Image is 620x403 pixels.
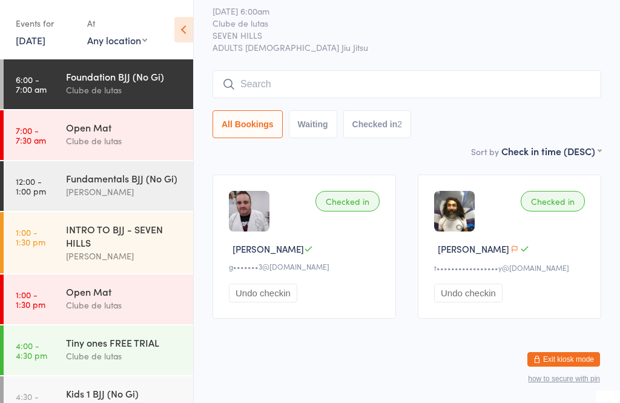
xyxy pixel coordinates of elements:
[4,110,193,160] a: 7:00 -7:30 amOpen MatClube de lutas
[528,375,600,383] button: how to secure with pin
[16,75,47,94] time: 6:00 - 7:00 am
[397,119,402,129] div: 2
[66,285,183,298] div: Open Mat
[16,33,45,47] a: [DATE]
[229,191,269,231] img: image1652054026.png
[16,125,46,145] time: 7:00 - 7:30 am
[4,59,193,109] a: 6:00 -7:00 amFoundation BJJ (No Gi)Clube de lutas
[66,349,183,363] div: Clube de lutas
[213,70,601,98] input: Search
[4,275,193,324] a: 1:00 -1:30 pmOpen MatClube de lutas
[87,13,147,33] div: At
[66,83,183,97] div: Clube de lutas
[315,191,380,211] div: Checked in
[66,336,183,349] div: Tiny ones FREE TRIAL
[66,249,183,263] div: [PERSON_NAME]
[501,144,601,158] div: Check in time (DESC)
[66,222,183,249] div: INTRO TO BJJ - SEVEN HILLS
[213,29,582,41] span: SEVEN HILLS
[213,110,283,138] button: All Bookings
[87,33,147,47] div: Any location
[434,191,475,231] img: image1641954840.png
[434,262,589,273] div: t•••••••••••••••••y@[DOMAIN_NAME]
[434,284,503,302] button: Undo checkin
[66,70,183,83] div: Foundation BJJ (No Gi)
[66,185,183,199] div: [PERSON_NAME]
[66,134,183,148] div: Clube de lutas
[16,13,75,33] div: Events for
[4,325,193,375] a: 4:00 -4:30 pmTiny ones FREE TRIALClube de lutas
[471,145,499,158] label: Sort by
[16,290,45,309] time: 1:00 - 1:30 pm
[16,341,47,360] time: 4:00 - 4:30 pm
[66,172,183,185] div: Fundamentals BJJ (No Gi)
[289,110,337,138] button: Waiting
[66,298,183,312] div: Clube de lutas
[213,41,601,53] span: ADULTS [DEMOGRAPHIC_DATA] Jiu Jitsu
[16,227,45,247] time: 1:00 - 1:30 pm
[213,5,582,17] span: [DATE] 6:00am
[438,242,509,255] span: [PERSON_NAME]
[232,242,304,255] span: [PERSON_NAME]
[229,284,297,302] button: Undo checkin
[213,17,582,29] span: Clube de lutas
[343,110,412,138] button: Checked in2
[229,261,383,271] div: g•••••••3@[DOMAIN_NAME]
[66,121,183,134] div: Open Mat
[521,191,585,211] div: Checked in
[4,212,193,273] a: 1:00 -1:30 pmINTRO TO BJJ - SEVEN HILLS[PERSON_NAME]
[16,176,46,196] time: 12:00 - 1:00 pm
[66,387,183,400] div: Kids 1 BJJ (No Gi)
[527,352,600,367] button: Exit kiosk mode
[4,161,193,211] a: 12:00 -1:00 pmFundamentals BJJ (No Gi)[PERSON_NAME]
